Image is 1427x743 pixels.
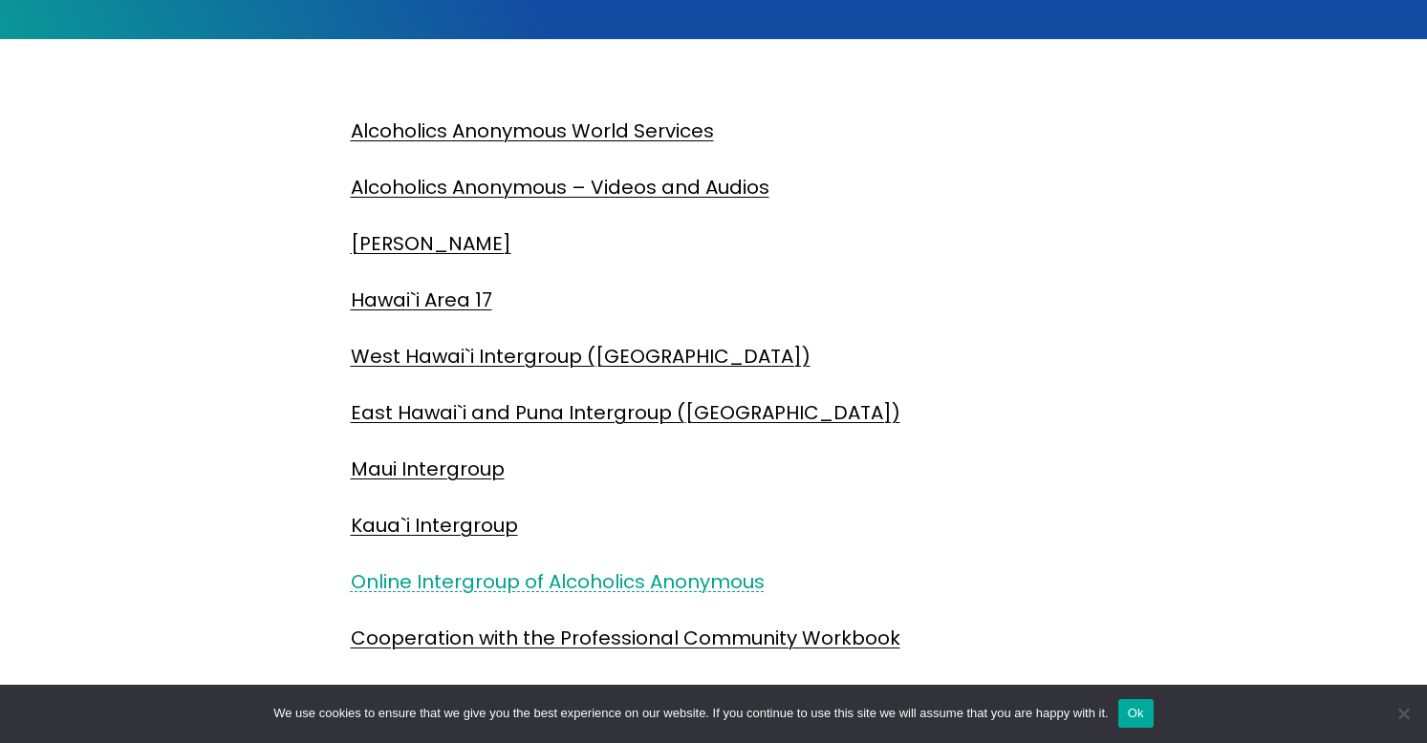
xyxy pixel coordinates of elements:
a: Online Intergroup of Alcoholics Anonymous [351,568,765,595]
button: Ok [1118,699,1154,728]
a: [PERSON_NAME] [351,230,511,257]
a: Alcoholics Anonymous World Services [351,117,714,144]
a: Maui Intergroup [351,456,505,482]
span: No [1394,704,1413,723]
span: We use cookies to ensure that we give you the best experience on our website. If you continue to ... [273,704,1108,723]
a: East Hawai`i and Puna Intergroup ([GEOGRAPHIC_DATA]) [351,399,900,426]
a: Kaua`i Intergroup [351,512,518,539]
a: Alcoholics Anonymous – Videos and Audios [351,174,769,201]
a: Hawai`i Area 17 [351,287,492,313]
a: West Hawai`i Intergroup ([GEOGRAPHIC_DATA]) [351,343,811,370]
a: New AAWS Podcast [351,681,538,708]
a: Cooperation with the Professional Community Workbook [351,625,900,651]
